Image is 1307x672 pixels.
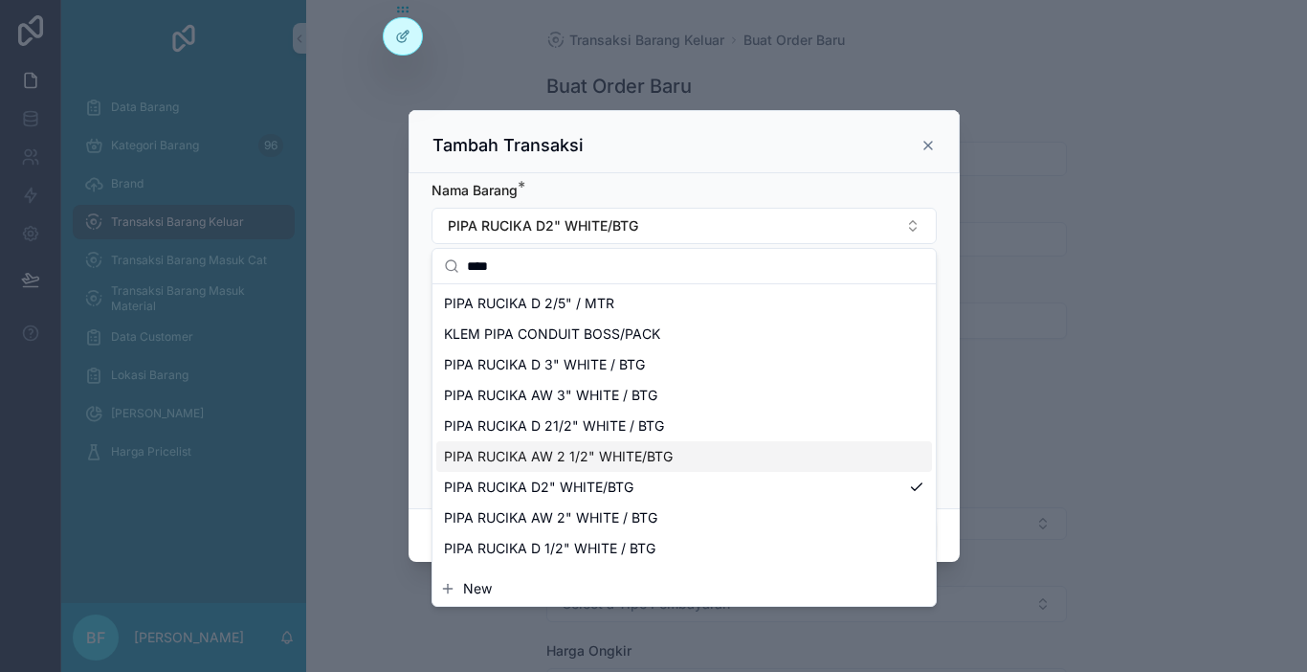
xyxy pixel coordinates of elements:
[448,216,638,235] span: PIPA RUCIKA D2" WHITE/BTG
[444,325,660,344] span: KLEM PIPA CONDUIT BOSS/PACK
[444,416,664,436] span: PIPA RUCIKA D 21/2" WHITE / BTG
[444,294,614,313] span: PIPA RUCIKA D 2/5" / MTR
[444,447,673,466] span: PIPA RUCIKA AW 2 1/2" WHITE/BTG
[444,386,657,405] span: PIPA RUCIKA AW 3" WHITE / BTG
[444,478,633,497] span: PIPA RUCIKA D2" WHITE/BTG
[432,284,936,571] div: Suggestions
[444,570,677,589] span: PIPA RUCIKA AW 1 1/2" WHITE / BTG
[432,208,937,244] button: Select Button
[432,134,584,157] h3: Tambah Transaksi
[463,579,492,598] span: New
[444,508,657,527] span: PIPA RUCIKA AW 2" WHITE / BTG
[432,182,518,198] span: Nama Barang
[440,579,928,598] button: New
[444,539,655,558] span: PIPA RUCIKA D 1/2" WHITE / BTG
[444,355,645,374] span: PIPA RUCIKA D 3" WHITE / BTG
